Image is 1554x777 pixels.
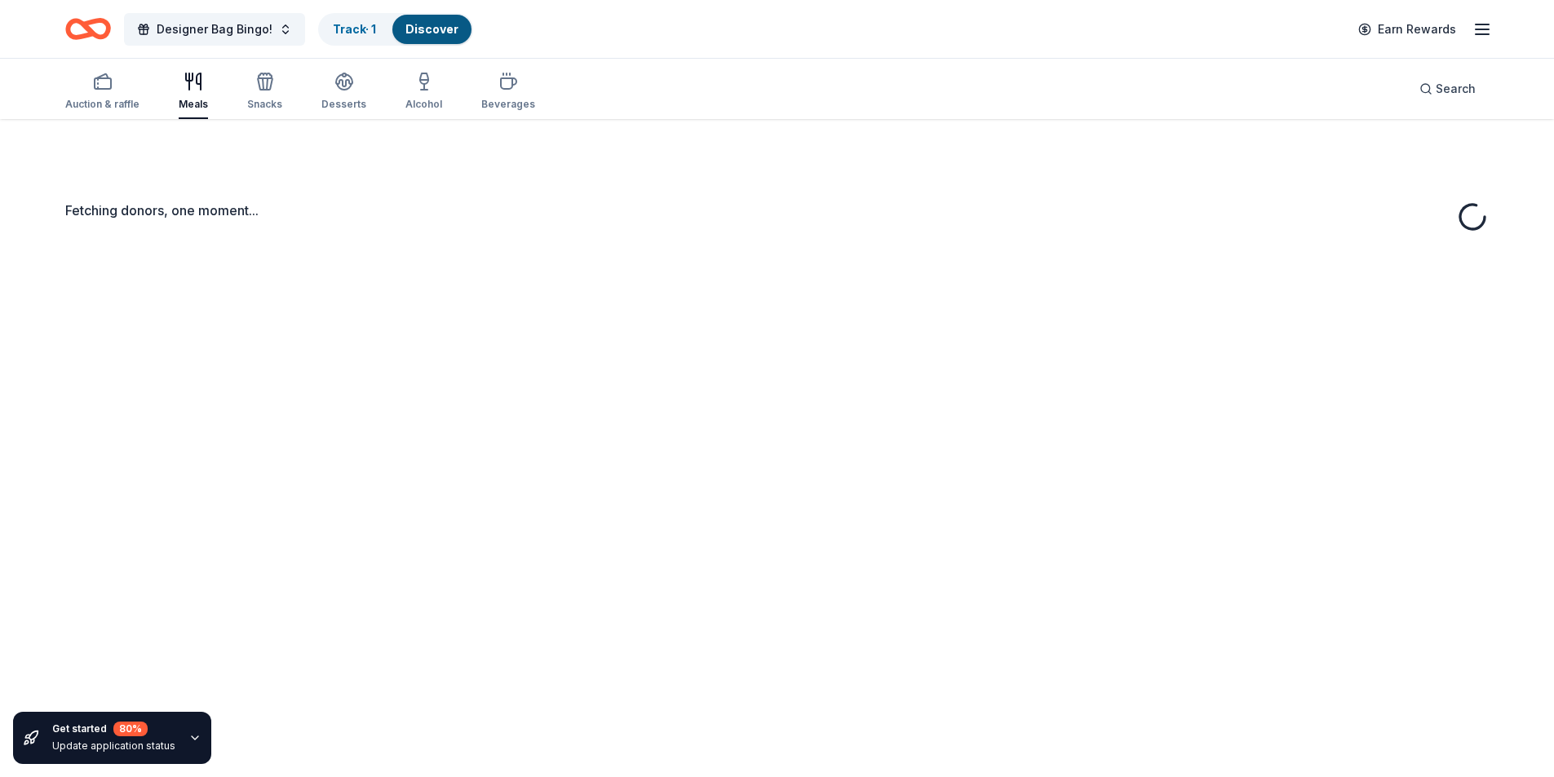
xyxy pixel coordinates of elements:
[405,98,442,111] div: Alcohol
[124,13,305,46] button: Designer Bag Bingo!
[52,739,175,753] div: Update application status
[65,98,139,111] div: Auction & raffle
[481,98,535,111] div: Beverages
[321,98,366,111] div: Desserts
[321,65,366,119] button: Desserts
[1436,79,1476,99] span: Search
[179,65,208,119] button: Meals
[179,98,208,111] div: Meals
[65,201,1489,220] div: Fetching donors, one moment...
[405,22,458,36] a: Discover
[113,722,148,736] div: 80 %
[247,65,282,119] button: Snacks
[65,65,139,119] button: Auction & raffle
[52,722,175,736] div: Get started
[1406,73,1489,105] button: Search
[247,98,282,111] div: Snacks
[1348,15,1466,44] a: Earn Rewards
[333,22,376,36] a: Track· 1
[157,20,272,39] span: Designer Bag Bingo!
[318,13,473,46] button: Track· 1Discover
[405,65,442,119] button: Alcohol
[65,10,111,48] a: Home
[481,65,535,119] button: Beverages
